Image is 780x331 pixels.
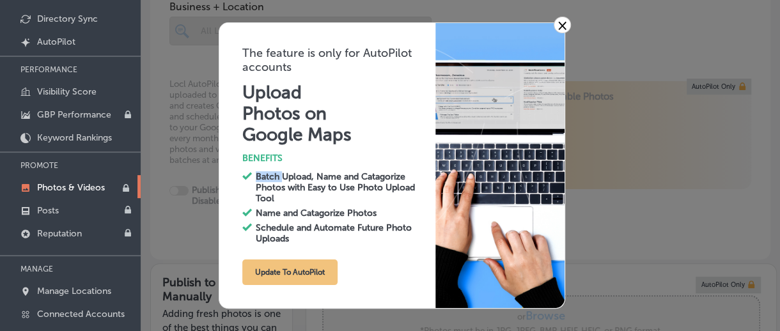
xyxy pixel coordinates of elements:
p: Visibility Score [37,86,97,97]
p: GBP Performance [37,109,111,120]
h3: Schedule and Automate Future Photo Uploads [256,222,416,244]
p: AutoPilot [37,36,75,47]
p: Photos & Videos [37,182,105,193]
img: 305b726a5fac1bae8b2a68a8195dc8c0.jpg [435,23,565,308]
a: × [554,17,571,33]
h3: Batch Upload, Name and Catagorize Photos with Easy to Use Photo Upload Tool [256,171,416,204]
p: Keyword Rankings [37,132,112,143]
p: Reputation [37,228,82,239]
p: Directory Sync [37,13,98,24]
p: Connected Accounts [37,309,125,319]
h3: BENEFITS [242,153,435,164]
button: Update To AutoPilot [242,259,338,285]
p: Manage Locations [37,286,111,296]
h3: The feature is only for AutoPilot accounts [242,46,435,74]
a: Update To AutoPilot [242,268,338,277]
p: Posts [37,205,59,216]
h1: Upload Photos on Google Maps [242,82,358,145]
h3: Name and Catagorize Photos [256,208,416,219]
